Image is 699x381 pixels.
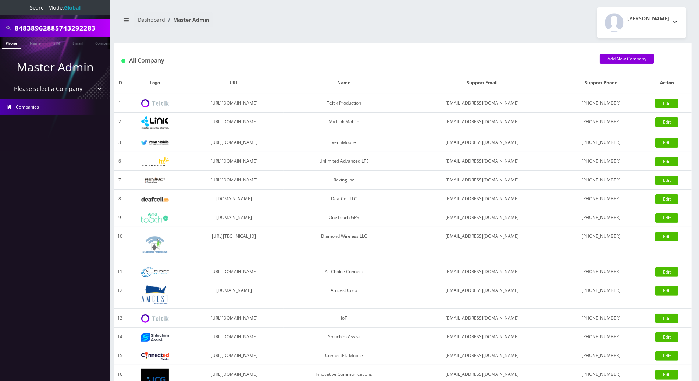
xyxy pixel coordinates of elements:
a: Company [92,37,116,48]
td: [PHONE_NUMBER] [560,227,642,262]
td: 11 [114,262,125,281]
td: [PHONE_NUMBER] [560,190,642,208]
strong: Global [64,4,81,11]
a: Add New Company [600,54,654,64]
td: [URL][TECHNICAL_ID] [184,227,283,262]
nav: breadcrumb [120,12,397,33]
td: [EMAIL_ADDRESS][DOMAIN_NAME] [404,190,560,208]
a: Edit [655,99,678,108]
td: [PHONE_NUMBER] [560,152,642,171]
td: [EMAIL_ADDRESS][DOMAIN_NAME] [404,113,560,133]
a: Edit [655,213,678,223]
th: Name [284,72,404,94]
td: [URL][DOMAIN_NAME] [184,152,283,171]
th: Support Phone [560,72,642,94]
a: Edit [655,351,678,361]
a: Dashboard [138,16,165,23]
input: Search All Companies [15,21,108,35]
td: [URL][DOMAIN_NAME] [184,171,283,190]
a: Edit [655,332,678,342]
td: [PHONE_NUMBER] [560,309,642,328]
img: Teltik Production [141,99,169,108]
a: Edit [655,370,678,380]
img: My Link Mobile [141,116,169,129]
td: 8 [114,190,125,208]
span: Search Mode: [30,4,81,11]
a: Edit [655,176,678,185]
td: [URL][DOMAIN_NAME] [184,309,283,328]
button: [PERSON_NAME] [597,7,686,38]
a: Phone [2,37,21,49]
td: [URL][DOMAIN_NAME] [184,346,283,365]
td: 12 [114,281,125,309]
td: [EMAIL_ADDRESS][DOMAIN_NAME] [404,208,560,227]
td: Amcest Corp [284,281,404,309]
th: Action [642,72,692,94]
span: Companies [16,104,39,110]
td: 7 [114,171,125,190]
a: Edit [655,117,678,127]
td: [URL][DOMAIN_NAME] [184,94,283,113]
td: [URL][DOMAIN_NAME] [184,133,283,152]
img: IoT [141,314,169,323]
td: Rexing Inc [284,171,404,190]
img: Unlimited Advanced LTE [141,157,169,166]
td: 3 [114,133,125,152]
th: ID [114,72,125,94]
td: DeafCell LLC [284,190,404,208]
td: 1 [114,94,125,113]
td: [PHONE_NUMBER] [560,346,642,365]
img: All Company [121,59,125,63]
a: Edit [655,286,678,296]
th: Logo [125,72,184,94]
a: Edit [655,232,678,241]
td: [EMAIL_ADDRESS][DOMAIN_NAME] [404,309,560,328]
td: 13 [114,309,125,328]
td: [EMAIL_ADDRESS][DOMAIN_NAME] [404,133,560,152]
td: 2 [114,113,125,133]
li: Master Admin [165,16,209,24]
th: URL [184,72,283,94]
td: All Choice Connect [284,262,404,281]
h2: [PERSON_NAME] [627,15,669,22]
td: [EMAIL_ADDRESS][DOMAIN_NAME] [404,171,560,190]
img: OneTouch GPS [141,213,169,223]
td: [EMAIL_ADDRESS][DOMAIN_NAME] [404,262,560,281]
td: ConnectED Mobile [284,346,404,365]
img: DeafCell LLC [141,197,169,202]
td: [URL][DOMAIN_NAME] [184,328,283,346]
td: 10 [114,227,125,262]
th: Support Email [404,72,560,94]
td: Diamond Wireless LLC [284,227,404,262]
td: [PHONE_NUMBER] [560,281,642,309]
td: [DOMAIN_NAME] [184,208,283,227]
td: 9 [114,208,125,227]
a: Email [69,37,86,48]
td: [PHONE_NUMBER] [560,262,642,281]
td: [EMAIL_ADDRESS][DOMAIN_NAME] [404,152,560,171]
a: Edit [655,194,678,204]
td: 15 [114,346,125,365]
td: [URL][DOMAIN_NAME] [184,113,283,133]
img: Diamond Wireless LLC [141,231,169,258]
td: [EMAIL_ADDRESS][DOMAIN_NAME] [404,328,560,346]
td: [PHONE_NUMBER] [560,94,642,113]
td: [PHONE_NUMBER] [560,328,642,346]
td: [EMAIL_ADDRESS][DOMAIN_NAME] [404,94,560,113]
td: Shluchim Assist [284,328,404,346]
img: Rexing Inc [141,177,169,184]
td: [PHONE_NUMBER] [560,208,642,227]
img: ConnectED Mobile [141,352,169,360]
td: OneTouch GPS [284,208,404,227]
td: [PHONE_NUMBER] [560,133,642,152]
td: [PHONE_NUMBER] [560,171,642,190]
a: Edit [655,157,678,166]
img: VennMobile [141,140,169,145]
a: Edit [655,138,678,148]
td: [EMAIL_ADDRESS][DOMAIN_NAME] [404,227,560,262]
a: Edit [655,267,678,277]
a: SIM [50,37,64,48]
td: 14 [114,328,125,346]
h1: All Company [121,57,589,64]
a: Edit [655,314,678,323]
